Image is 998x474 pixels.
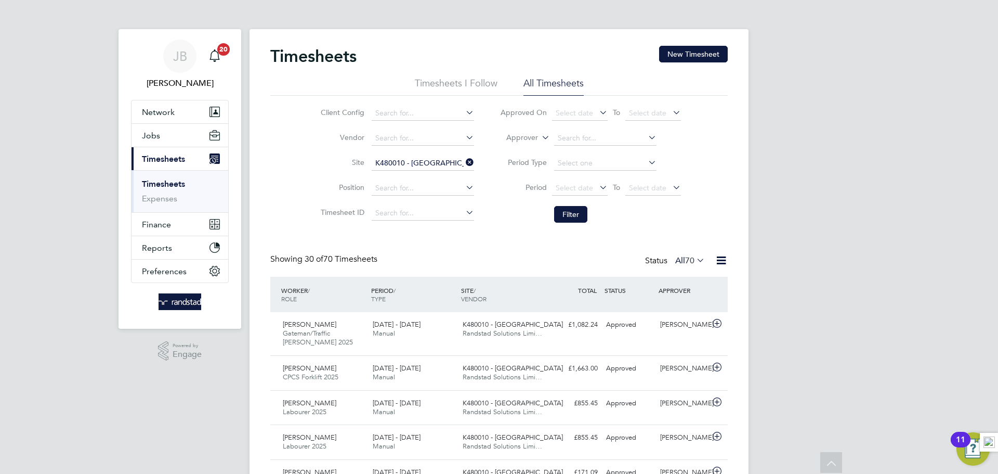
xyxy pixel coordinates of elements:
[318,108,364,117] label: Client Config
[371,294,386,303] span: TYPE
[629,183,666,193] span: Select date
[500,183,547,192] label: Period
[523,77,584,96] li: All Timesheets
[119,29,241,329] nav: Main navigation
[270,254,379,265] div: Showing
[373,364,421,373] span: [DATE] - [DATE]
[132,100,228,123] button: Network
[956,432,990,466] button: Open Resource Center, 11 new notifications
[131,293,229,310] a: Go to home page
[656,281,710,300] div: APPROVER
[132,170,228,212] div: Timesheets
[318,133,364,142] label: Vendor
[500,158,547,167] label: Period Type
[373,433,421,442] span: [DATE] - [DATE]
[656,316,710,334] div: [PERSON_NAME]
[373,442,395,451] span: Manual
[279,281,369,308] div: WORKER
[305,254,323,264] span: 30 of
[372,181,474,196] input: Search for...
[283,442,326,451] span: Labourer 2025
[270,46,357,67] h2: Timesheets
[645,254,707,268] div: Status
[318,208,364,217] label: Timesheet ID
[142,131,160,140] span: Jobs
[283,373,338,381] span: CPCS Forklift 2025
[283,407,326,416] span: Labourer 2025
[602,395,656,412] div: Approved
[159,293,202,310] img: randstad-logo-retina.png
[554,206,587,223] button: Filter
[548,316,602,334] div: £1,082.24
[491,133,538,143] label: Approver
[659,46,728,62] button: New Timesheet
[500,108,547,117] label: Approved On
[372,156,474,171] input: Search for...
[132,236,228,259] button: Reports
[173,49,187,63] span: JB
[173,350,202,359] span: Engage
[956,440,965,453] div: 11
[142,266,187,276] span: Preferences
[463,433,563,442] span: K480010 - [GEOGRAPHIC_DATA]
[610,106,623,119] span: To
[656,360,710,377] div: [PERSON_NAME]
[461,294,487,303] span: VENDOR
[283,399,336,407] span: [PERSON_NAME]
[369,281,458,308] div: PERIOD
[142,194,177,203] a: Expenses
[373,399,421,407] span: [DATE] - [DATE]
[548,395,602,412] div: £855.45
[308,286,310,294] span: /
[132,124,228,147] button: Jobs
[463,373,542,381] span: Randstad Solutions Limi…
[281,294,297,303] span: ROLE
[602,316,656,334] div: Approved
[142,243,172,253] span: Reports
[463,329,542,338] span: Randstad Solutions Limi…
[656,395,710,412] div: [PERSON_NAME]
[548,429,602,446] div: £855.45
[393,286,396,294] span: /
[283,329,353,347] span: Gateman/Traffic [PERSON_NAME] 2025
[656,429,710,446] div: [PERSON_NAME]
[415,77,497,96] li: Timesheets I Follow
[142,107,175,117] span: Network
[463,407,542,416] span: Randstad Solutions Limi…
[173,341,202,350] span: Powered by
[463,442,542,451] span: Randstad Solutions Limi…
[132,147,228,170] button: Timesheets
[556,183,593,193] span: Select date
[305,254,377,264] span: 70 Timesheets
[158,341,202,361] a: Powered byEngage
[131,77,229,89] span: Jack Baden
[578,286,597,294] span: TOTAL
[602,429,656,446] div: Approved
[474,286,476,294] span: /
[372,106,474,121] input: Search for...
[318,158,364,167] label: Site
[142,154,185,164] span: Timesheets
[142,179,185,189] a: Timesheets
[548,360,602,377] div: £1,663.00
[458,281,548,308] div: SITE
[675,255,705,266] label: All
[318,183,364,192] label: Position
[554,131,656,146] input: Search for...
[463,364,563,373] span: K480010 - [GEOGRAPHIC_DATA]
[556,108,593,118] span: Select date
[283,320,336,329] span: [PERSON_NAME]
[142,220,171,229] span: Finance
[602,360,656,377] div: Approved
[131,40,229,89] a: JB[PERSON_NAME]
[373,373,395,381] span: Manual
[685,255,694,266] span: 70
[283,364,336,373] span: [PERSON_NAME]
[132,260,228,283] button: Preferences
[373,320,421,329] span: [DATE] - [DATE]
[463,399,563,407] span: K480010 - [GEOGRAPHIC_DATA]
[373,329,395,338] span: Manual
[204,40,225,73] a: 20
[372,131,474,146] input: Search for...
[629,108,666,118] span: Select date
